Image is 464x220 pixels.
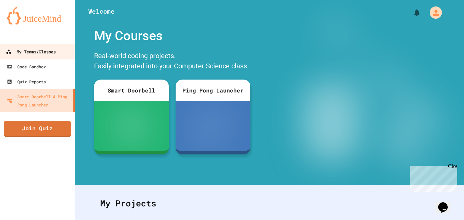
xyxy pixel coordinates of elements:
[91,49,254,74] div: Real-world coding projects. Easily integrated into your Computer Science class.
[7,78,46,86] div: Quiz Reports
[176,80,250,101] div: Ping Pong Launcher
[7,7,68,24] img: logo-orange.svg
[435,193,457,213] iframe: chat widget
[423,5,444,20] div: My Account
[400,7,423,18] div: My Notifications
[6,48,56,56] div: My Teams/Classes
[408,163,457,192] iframe: chat widget
[198,113,228,140] img: ppl-with-ball.png
[7,63,46,71] div: Code Sandbox
[4,121,71,137] a: Join Quiz
[3,3,47,43] div: Chat with us now!Close
[122,113,141,140] img: sdb-white.svg
[94,80,169,101] div: Smart Doorbell
[93,190,445,217] div: My Projects
[7,92,71,109] div: Smart Doorbell & Ping Pong Launcher
[275,23,458,178] img: banner-image-my-projects.png
[91,23,254,49] div: My Courses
